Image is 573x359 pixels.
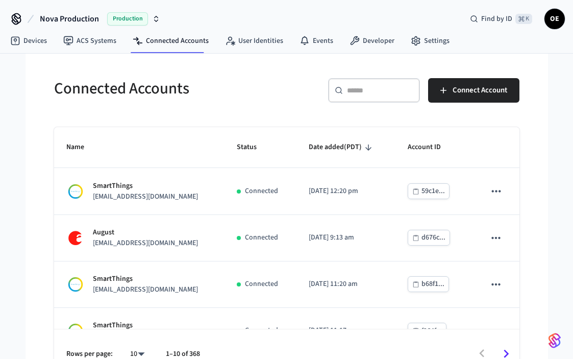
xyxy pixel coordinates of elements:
[481,14,512,24] span: Find by ID
[66,182,85,201] img: Smartthings Logo, Square
[403,32,458,50] a: Settings
[309,325,384,336] p: [DATE] 11:17 am
[408,139,454,155] span: Account ID
[341,32,403,50] a: Developer
[93,284,198,295] p: [EMAIL_ADDRESS][DOMAIN_NAME]
[309,139,375,155] span: Date added(PDT)
[544,9,565,29] button: OE
[408,276,449,292] button: b68f1...
[217,32,291,50] a: User Identities
[66,139,97,155] span: Name
[421,325,442,338] div: f964f...
[66,322,85,340] img: Smartthings Logo, Square
[462,10,540,28] div: Find by ID⌘ K
[453,84,507,97] span: Connect Account
[93,192,198,202] p: [EMAIL_ADDRESS][DOMAIN_NAME]
[66,275,85,294] img: Smartthings Logo, Square
[549,332,561,349] img: SeamLogoGradient.69752ec5.svg
[408,183,450,199] button: 59c1e...
[93,227,198,238] p: August
[428,78,519,103] button: Connect Account
[291,32,341,50] a: Events
[421,231,445,244] div: d676c...
[408,230,450,246] button: d676c...
[245,232,278,243] p: Connected
[309,279,384,290] p: [DATE] 11:20 am
[245,279,278,290] p: Connected
[124,32,217,50] a: Connected Accounts
[93,238,198,249] p: [EMAIL_ADDRESS][DOMAIN_NAME]
[93,181,198,192] p: SmartThings
[515,14,532,24] span: ⌘ K
[309,186,384,197] p: [DATE] 12:20 pm
[2,32,55,50] a: Devices
[408,323,446,339] button: f964f...
[40,13,99,25] span: Nova Production
[421,278,444,291] div: b68f1...
[237,139,270,155] span: Status
[93,274,198,284] p: SmartThings
[245,186,278,197] p: Connected
[107,12,148,26] span: Production
[66,229,85,247] img: August Logo, Square
[93,320,198,331] p: SmartThings
[309,232,384,243] p: [DATE] 9:13 am
[54,78,281,99] h5: Connected Accounts
[421,185,445,198] div: 59c1e...
[245,325,278,336] p: Connected
[545,10,564,28] span: OE
[55,32,124,50] a: ACS Systems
